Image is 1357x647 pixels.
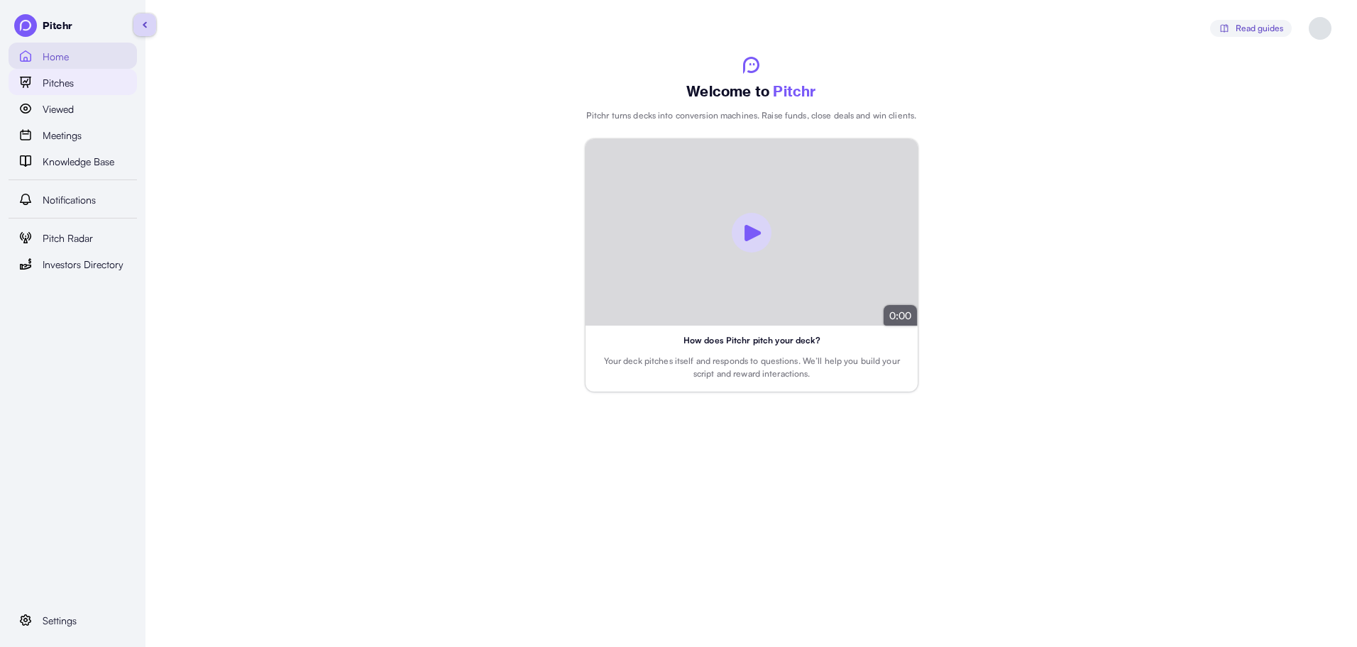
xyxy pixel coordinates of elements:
[43,18,72,33] p: Pitchr
[1210,20,1292,37] button: Read guides
[745,224,762,241] img: play button
[133,13,156,36] button: sidebar-button
[586,109,916,122] p: Pitchr turns decks into conversion machines. Raise funds, close deals and win clients.
[43,231,93,246] span: Pitch Radar
[1236,20,1283,37] span: Read guides
[889,308,912,323] p: 0:00
[143,21,147,28] img: sidebar-button
[43,75,74,91] span: Pitches
[43,101,74,117] span: Viewed
[43,613,77,629] span: Settings
[600,334,903,347] p: How does Pitchr pitch your deck?
[686,82,815,101] p: Welcome to
[773,82,815,100] span: Pitchr
[43,128,82,143] span: Meetings
[43,49,69,65] span: Home
[43,154,114,170] span: Knowledge Base
[600,355,903,380] p: Your deck pitches itself and responds to questions. We’ll help you build your script and reward i...
[1219,23,1230,34] img: svg%3e
[743,57,759,74] img: svg%3e
[43,257,123,272] span: Investors Directory
[43,192,96,208] span: Notifications
[14,14,37,37] img: AVATAR-1750510980567.jpg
